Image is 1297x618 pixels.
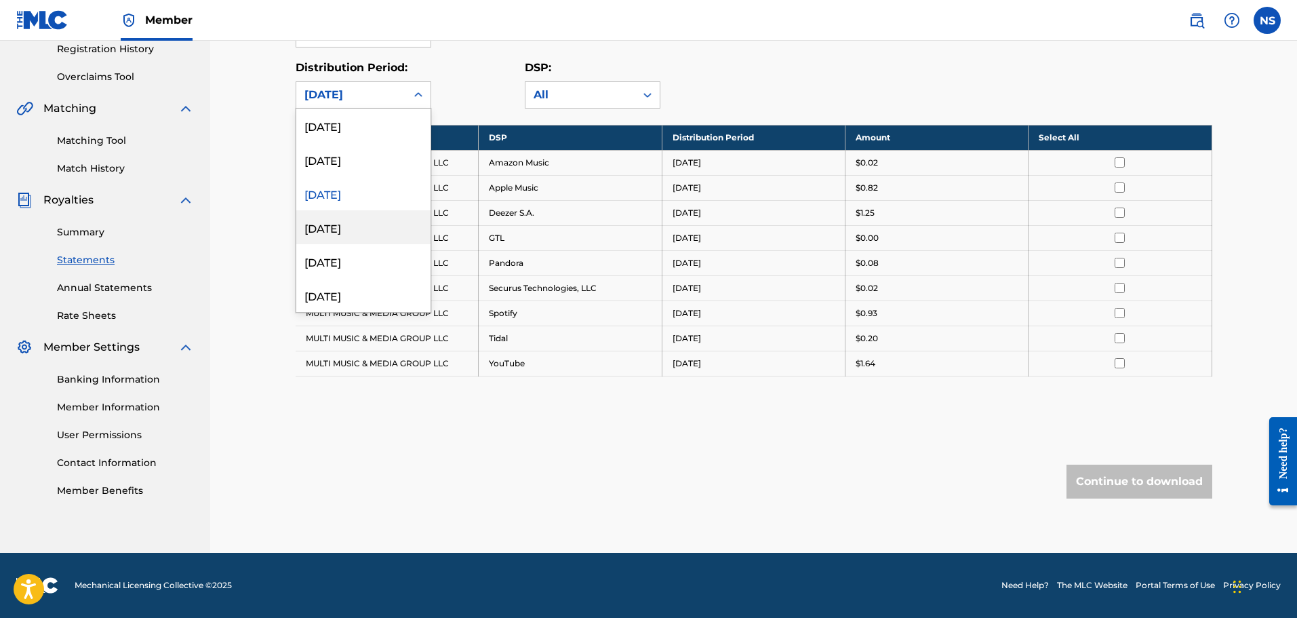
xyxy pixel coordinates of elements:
[296,142,431,176] div: [DATE]
[296,176,431,210] div: [DATE]
[479,250,662,275] td: Pandora
[43,100,96,117] span: Matching
[296,109,431,142] div: [DATE]
[479,275,662,301] td: Securus Technologies, LLC
[856,307,877,320] p: $0.93
[16,577,58,594] img: logo
[57,456,194,470] a: Contact Information
[856,207,875,219] p: $1.25
[57,42,194,56] a: Registration History
[1229,553,1297,618] iframe: Chat Widget
[479,351,662,376] td: YouTube
[57,225,194,239] a: Summary
[662,326,845,351] td: [DATE]
[16,192,33,208] img: Royalties
[1057,579,1128,592] a: The MLC Website
[1224,12,1240,28] img: help
[1136,579,1215,592] a: Portal Terms of Use
[43,192,94,208] span: Royalties
[57,161,194,176] a: Match History
[296,351,479,376] td: MULTI MUSIC & MEDIA GROUP LLC
[57,70,194,84] a: Overclaims Tool
[145,12,193,28] span: Member
[296,61,407,74] label: Distribution Period:
[57,428,194,442] a: User Permissions
[75,579,232,592] span: Mechanical Licensing Collective © 2025
[1183,7,1210,34] a: Public Search
[662,200,845,225] td: [DATE]
[662,175,845,200] td: [DATE]
[479,175,662,200] td: Apple Music
[16,10,68,30] img: MLC Logo
[856,282,878,294] p: $0.02
[856,358,875,370] p: $1.64
[525,61,551,74] label: DSP:
[856,332,878,345] p: $0.20
[296,278,431,312] div: [DATE]
[856,157,878,169] p: $0.02
[1029,125,1212,150] th: Select All
[57,134,194,148] a: Matching Tool
[479,200,662,225] td: Deezer S.A.
[856,182,878,194] p: $0.82
[57,309,194,323] a: Rate Sheets
[534,87,627,103] div: All
[178,192,194,208] img: expand
[1233,566,1241,607] div: Drag
[856,257,879,269] p: $0.08
[1218,7,1245,34] div: Help
[57,372,194,387] a: Banking Information
[304,87,398,103] div: [DATE]
[662,275,845,301] td: [DATE]
[662,225,845,250] td: [DATE]
[662,125,845,150] th: Distribution Period
[662,250,845,275] td: [DATE]
[845,125,1028,150] th: Amount
[479,326,662,351] td: Tidal
[479,301,662,326] td: Spotify
[16,339,33,355] img: Member Settings
[296,244,431,278] div: [DATE]
[662,351,845,376] td: [DATE]
[1254,7,1281,34] div: User Menu
[296,301,479,326] td: MULTI MUSIC & MEDIA GROUP LLC
[43,339,140,355] span: Member Settings
[57,484,194,498] a: Member Benefits
[479,225,662,250] td: GTL
[296,210,431,244] div: [DATE]
[856,232,879,244] p: $0.00
[57,400,194,414] a: Member Information
[16,100,33,117] img: Matching
[178,339,194,355] img: expand
[121,12,137,28] img: Top Rightsholder
[57,253,194,267] a: Statements
[662,301,845,326] td: [DATE]
[479,125,662,150] th: DSP
[296,326,479,351] td: MULTI MUSIC & MEDIA GROUP LLC
[1189,12,1205,28] img: search
[662,150,845,175] td: [DATE]
[1001,579,1049,592] a: Need Help?
[57,281,194,295] a: Annual Statements
[479,150,662,175] td: Amazon Music
[1259,406,1297,516] iframe: Resource Center
[1223,579,1281,592] a: Privacy Policy
[178,100,194,117] img: expand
